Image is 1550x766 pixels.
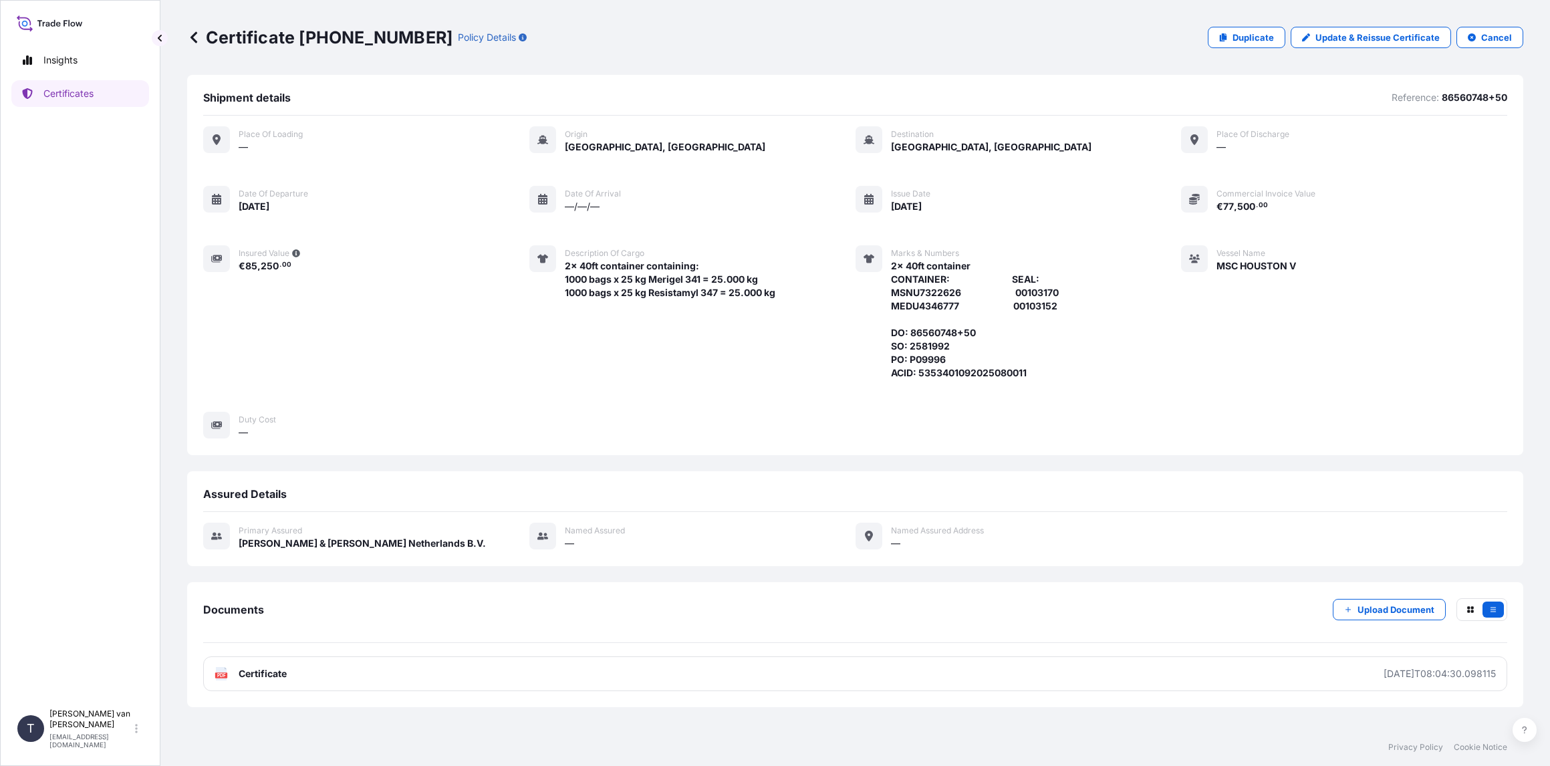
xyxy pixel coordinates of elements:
p: Insights [43,53,78,67]
span: — [565,537,574,550]
span: . [1256,203,1258,208]
span: 85 [245,261,257,271]
span: 500 [1237,202,1255,211]
span: Date of arrival [565,188,621,199]
span: Primary assured [239,525,302,536]
p: Certificates [43,87,94,100]
p: Cancel [1481,31,1512,44]
span: Commercial Invoice Value [1216,188,1315,199]
span: [DATE] [239,200,269,213]
a: Duplicate [1208,27,1285,48]
span: Place of discharge [1216,129,1289,140]
span: Certificate [239,667,287,680]
p: [PERSON_NAME] van [PERSON_NAME] [49,709,132,730]
text: PDF [217,673,226,678]
span: Duty Cost [239,414,276,425]
span: — [239,426,248,439]
a: Privacy Policy [1388,742,1443,753]
span: Place of Loading [239,129,303,140]
p: Certificate [PHONE_NUMBER] [187,27,453,48]
span: 77 [1223,202,1234,211]
span: [PERSON_NAME] & [PERSON_NAME] Netherlands B.V. [239,537,486,550]
span: [GEOGRAPHIC_DATA], [GEOGRAPHIC_DATA] [565,140,765,154]
a: Update & Reissue Certificate [1291,27,1451,48]
span: 2x 40ft container containing: 1000 bags x 25 kg Merigel 341 = 25.000 kg 1000 bags x 25 kg Resista... [565,259,775,299]
span: Issue Date [891,188,930,199]
span: — [891,537,900,550]
span: € [1216,202,1223,211]
span: MSC HOUSTON V [1216,259,1296,273]
span: —/—/— [565,200,600,213]
p: 86560748+50 [1442,91,1507,104]
span: 00 [1259,203,1268,208]
p: Policy Details [458,31,516,44]
p: Update & Reissue Certificate [1315,31,1440,44]
span: . [279,263,281,267]
span: T [27,722,35,735]
span: Marks & Numbers [891,248,959,259]
span: , [257,261,261,271]
span: Named Assured [565,525,625,536]
div: [DATE]T08:04:30.098115 [1384,667,1496,680]
p: Upload Document [1358,603,1434,616]
span: [GEOGRAPHIC_DATA], [GEOGRAPHIC_DATA] [891,140,1091,154]
span: 2x 40ft container CONTAINER: SEAL: MSNU7322626 00103170 MEDU4346777 00103152 DO: 86560748+50 SO: ... [891,259,1059,380]
span: Origin [565,129,588,140]
span: Insured Value [239,248,289,259]
span: 00 [282,263,291,267]
span: Destination [891,129,934,140]
a: Certificates [11,80,149,107]
span: Shipment details [203,91,291,104]
a: Insights [11,47,149,74]
span: Date of departure [239,188,308,199]
a: Cookie Notice [1454,742,1507,753]
span: — [1216,140,1226,154]
button: Cancel [1456,27,1523,48]
span: € [239,261,245,271]
span: — [239,140,248,154]
span: , [1234,202,1237,211]
p: Duplicate [1233,31,1274,44]
span: [DATE] [891,200,922,213]
p: Reference: [1392,91,1439,104]
span: Vessel Name [1216,248,1265,259]
span: Description of cargo [565,248,644,259]
span: 250 [261,261,279,271]
span: Assured Details [203,487,287,501]
span: Documents [203,603,264,616]
button: Upload Document [1333,599,1446,620]
a: PDFCertificate[DATE]T08:04:30.098115 [203,656,1507,691]
span: Named Assured Address [891,525,984,536]
p: [EMAIL_ADDRESS][DOMAIN_NAME] [49,733,132,749]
